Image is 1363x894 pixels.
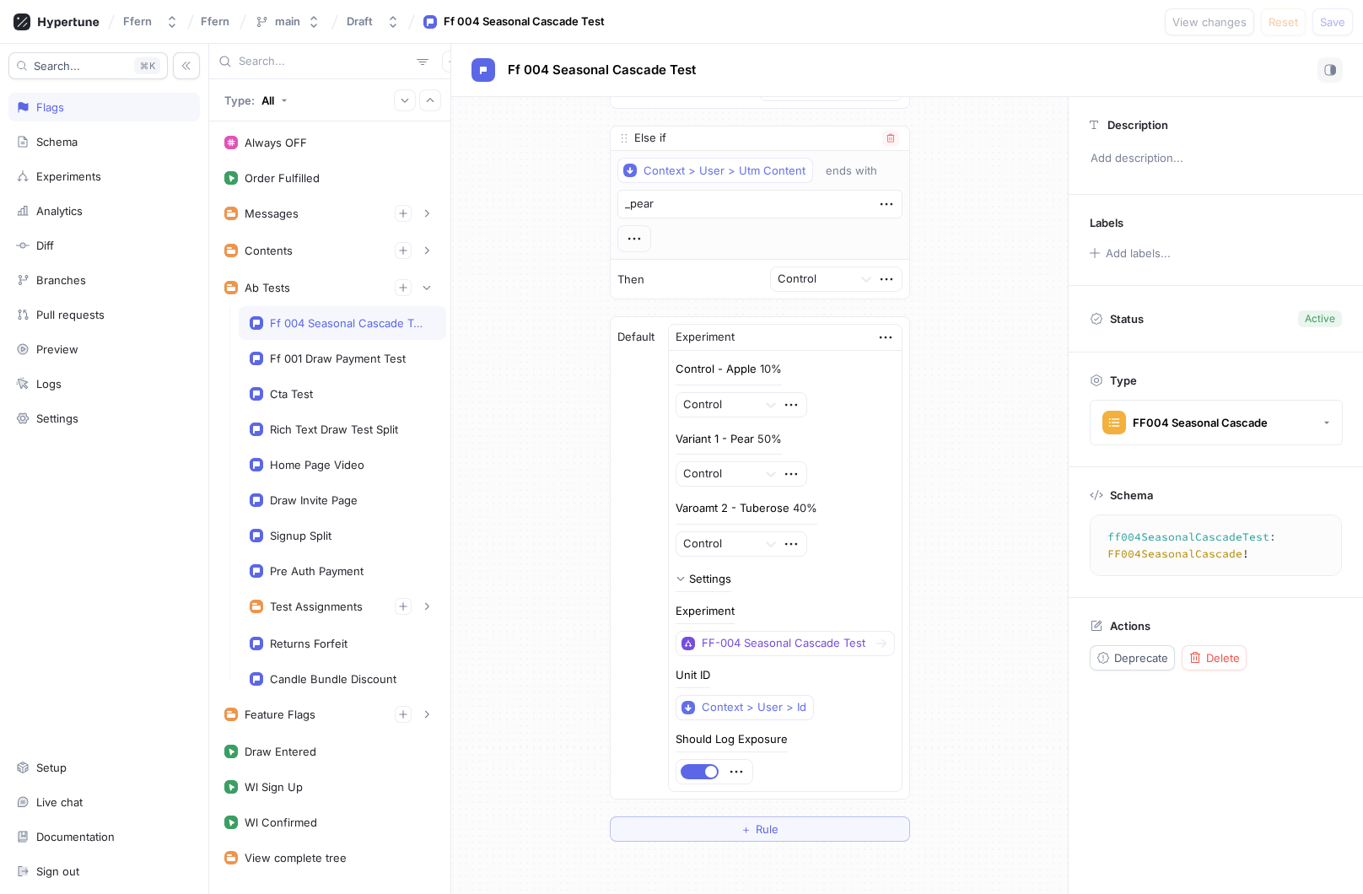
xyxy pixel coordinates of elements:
p: Else if [634,130,666,147]
p: Schema [1110,488,1153,502]
div: Add labels... [1106,248,1171,259]
div: FF004 Seasonal Cascade [1133,416,1268,430]
button: Type: All [218,85,294,115]
span: Save [1320,17,1345,27]
span: Ffern [201,15,229,27]
button: FF-004 Seasonal Cascade Test [676,631,895,656]
div: Home Page Video [270,458,364,471]
button: View changes [1165,8,1254,35]
p: Status [1110,307,1144,331]
div: Diff [36,239,54,252]
span: Rule [756,824,778,834]
button: Collapse all [419,89,441,111]
span: Reset [1269,17,1298,27]
div: Preview [36,342,78,356]
div: Wl Sign Up [245,780,303,794]
div: FF-004 Seasonal Cascade Test [702,636,865,650]
div: Ff 004 Seasonal Cascade Test [270,316,428,330]
p: Actions [1110,619,1150,633]
div: Documentation [36,830,115,843]
div: Active [1305,311,1335,326]
button: Delete [1182,645,1247,670]
span: Ff 004 Seasonal Cascade Test [508,63,696,77]
div: main [275,14,300,29]
button: Context > User > Utm Content [617,158,813,183]
div: Cta Test [270,387,313,401]
span: Delete [1206,653,1240,663]
button: Expand all [394,89,416,111]
div: Settings [36,412,78,425]
button: ends with [818,158,902,183]
button: Save [1312,8,1353,35]
div: K [134,57,160,74]
p: Type: [224,94,255,107]
div: Returns Forfeit [270,637,347,650]
div: Ff 001 Draw Payment Test [270,352,406,365]
div: Context > User > Id [702,700,806,714]
div: Flags [36,100,64,114]
p: Then [617,272,644,288]
div: Contents [245,244,293,257]
a: Documentation [8,822,200,851]
p: Labels [1090,216,1123,229]
p: Description [1107,118,1168,132]
p: Varoamt 2 - Tuberose [676,500,789,517]
p: Type [1110,374,1137,387]
div: 40% [793,503,817,514]
p: Default [617,329,655,346]
div: Signup Split [270,529,331,542]
span: ＋ [741,824,752,834]
div: Wl Confirmed [245,816,317,829]
div: Rich Text Draw Test Split [270,423,398,436]
span: Deprecate [1114,653,1168,663]
div: Experiments [36,170,101,183]
button: ＋Rule [610,816,910,842]
div: Ab Tests [245,281,290,294]
div: Analytics [36,204,83,218]
p: Add description... [1083,144,1349,173]
div: Ff 004 Seasonal Cascade Test [444,13,605,30]
div: Candle Bundle Discount [270,672,396,686]
div: Order Fulfilled [245,171,320,185]
button: Ffern [116,8,186,35]
button: main [248,8,327,35]
div: Live chat [36,795,83,809]
button: Deprecate [1090,645,1175,670]
div: Draft [347,14,373,29]
div: Schema [36,135,78,148]
div: Context > User > Utm Content [644,164,805,178]
div: Pre Auth Payment [270,564,364,578]
div: Draw Invite Page [270,493,358,507]
div: Pull requests [36,308,105,321]
div: Should Log Exposure [676,734,788,745]
div: Draw Entered [245,745,316,758]
button: Add labels... [1084,242,1175,264]
span: View changes [1172,17,1247,27]
div: Sign out [36,864,79,878]
button: FF004 Seasonal Cascade [1090,400,1343,445]
div: Always OFF [245,136,307,149]
div: Experiment [676,329,735,346]
div: Experiment [676,606,735,617]
div: Feature Flags [245,708,315,721]
div: Messages [245,207,299,220]
div: Unit ID [676,670,710,681]
p: Variant 1 - Pear [676,431,754,448]
input: Search... [239,53,410,70]
div: Settings [689,574,731,584]
div: 50% [757,434,782,444]
p: Control - Apple [676,361,757,378]
span: Search... [34,61,80,71]
button: Draft [340,8,407,35]
textarea: _pear [617,190,902,218]
div: All [261,94,274,107]
button: Search...K [8,52,168,79]
button: Reset [1261,8,1306,35]
div: ends with [826,164,877,178]
div: View complete tree [245,851,347,864]
div: Ffern [123,14,152,29]
button: Context > User > Id [676,695,814,720]
div: 10% [760,364,782,374]
div: Test Assignments [270,600,363,613]
div: Setup [36,761,67,774]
